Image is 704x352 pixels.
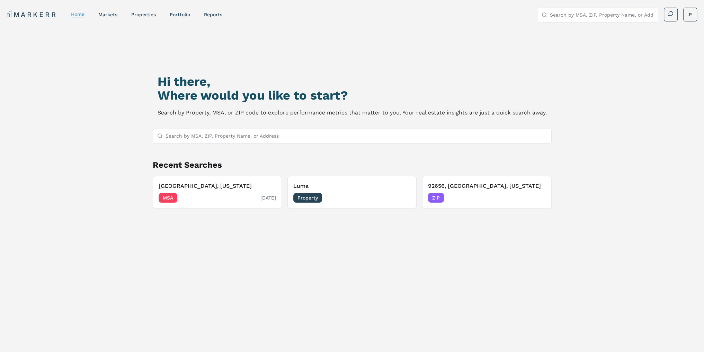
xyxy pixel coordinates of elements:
input: Search by MSA, ZIP, Property Name, or Address [166,129,547,143]
h3: 92656, [GEOGRAPHIC_DATA], [US_STATE] [428,182,545,190]
h2: Where would you like to start? [158,89,547,102]
input: Search by MSA, ZIP, Property Name, or Address [550,8,654,22]
button: [GEOGRAPHIC_DATA], [US_STATE]MSA[DATE] [153,176,282,209]
span: ZIP [428,193,444,203]
span: [DATE] [530,194,546,201]
span: P [689,11,692,18]
h1: Hi there, [158,75,547,89]
a: MARKERR [7,10,57,19]
span: MSA [159,193,177,203]
span: Property [293,193,322,203]
span: [DATE] [395,194,411,201]
p: Search by Property, MSA, or ZIP code to explore performance metrics that matter to you. Your real... [158,108,547,118]
a: reports [204,12,222,17]
a: home [71,11,84,17]
button: P [683,8,697,21]
a: Portfolio [170,12,190,17]
h3: [GEOGRAPHIC_DATA], [US_STATE] [159,182,276,190]
h2: Recent Searches [153,159,552,170]
h3: Luma [293,182,411,190]
button: LumaProperty[DATE] [287,176,417,209]
a: properties [131,12,156,17]
button: 92656, [GEOGRAPHIC_DATA], [US_STATE]ZIP[DATE] [422,176,551,209]
span: [DATE] [260,194,276,201]
a: markets [98,12,117,17]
